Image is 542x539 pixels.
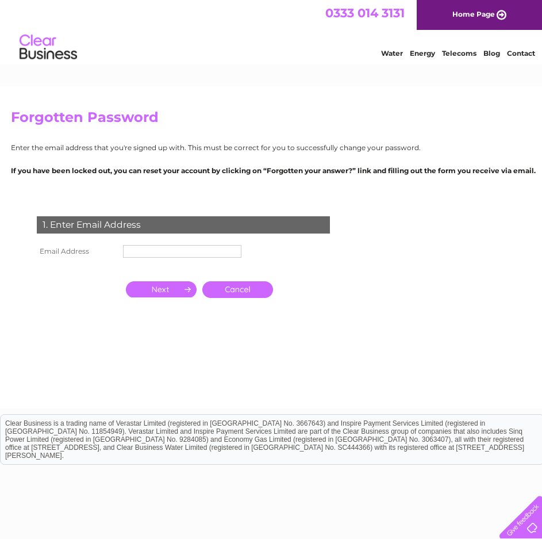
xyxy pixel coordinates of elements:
a: Water [381,49,403,58]
div: 1. Enter Email Address [37,216,330,234]
a: Blog [483,49,500,58]
a: Cancel [202,281,273,298]
a: Energy [410,49,435,58]
th: Email Address [34,242,120,261]
a: Telecoms [442,49,476,58]
a: Contact [507,49,535,58]
img: logo.png [19,30,78,65]
a: 0333 014 3131 [325,6,405,20]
